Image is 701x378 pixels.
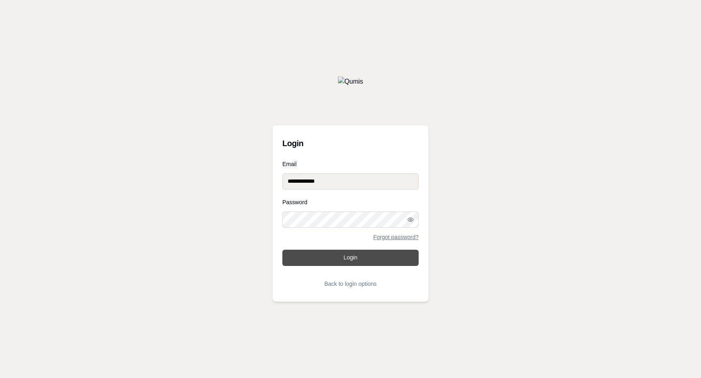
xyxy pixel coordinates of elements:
h3: Login [282,135,419,151]
img: Qumis [338,77,363,86]
button: Login [282,250,419,266]
a: Forgot password? [373,234,419,240]
label: Email [282,161,419,167]
label: Password [282,199,419,205]
button: Back to login options [282,276,419,292]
